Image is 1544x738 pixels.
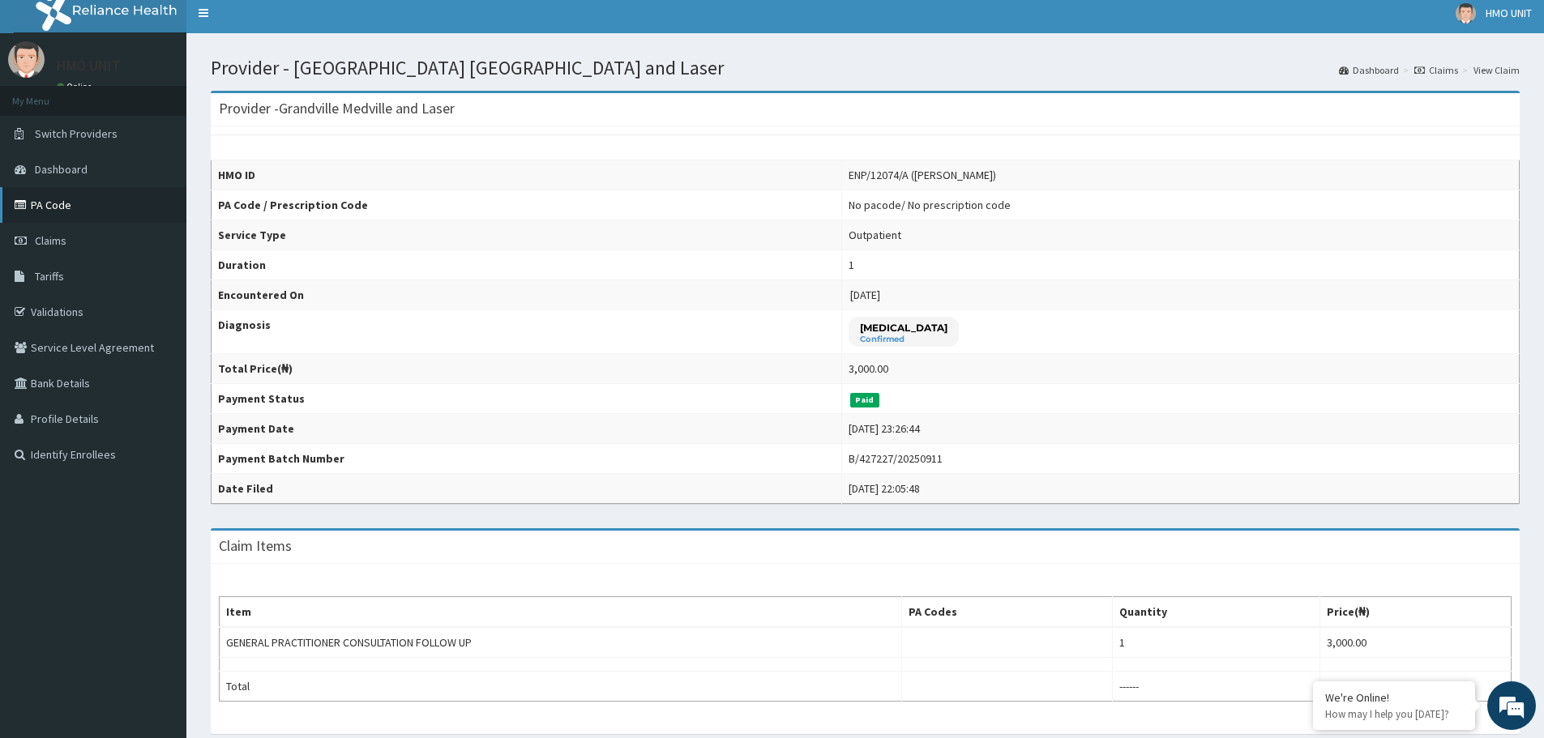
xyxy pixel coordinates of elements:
[30,81,66,122] img: d_794563401_company_1708531726252_794563401
[35,233,66,248] span: Claims
[850,393,879,407] span: Paid
[212,384,842,414] th: Payment Status
[94,204,224,368] span: We're online!
[57,58,121,73] p: HMO UNIT
[266,8,305,47] div: Minimize live chat window
[212,310,842,354] th: Diagnosis
[849,480,920,497] div: [DATE] 22:05:48
[212,474,842,504] th: Date Filed
[220,672,902,702] td: Total
[1486,6,1532,20] span: HMO UNIT
[84,91,272,112] div: Chat with us now
[1320,597,1512,628] th: Price(₦)
[212,354,842,384] th: Total Price(₦)
[1473,63,1520,77] a: View Claim
[1456,3,1476,23] img: User Image
[849,197,1011,213] div: No pacode / No prescription code
[8,442,309,499] textarea: Type your message and hit 'Enter'
[220,627,902,658] td: GENERAL PRACTITIONER CONSULTATION FOLLOW UP
[1112,627,1319,658] td: 1
[1112,597,1319,628] th: Quantity
[1414,63,1458,77] a: Claims
[1325,707,1463,721] p: How may I help you today?
[860,321,947,335] p: [MEDICAL_DATA]
[902,597,1112,628] th: PA Codes
[35,126,118,141] span: Switch Providers
[212,220,842,250] th: Service Type
[1112,672,1319,702] td: ------
[219,539,292,553] h3: Claim Items
[35,269,64,284] span: Tariffs
[212,190,842,220] th: PA Code / Prescription Code
[219,101,455,116] h3: Provider - Grandville Medville and Laser
[850,288,880,302] span: [DATE]
[35,162,88,177] span: Dashboard
[212,250,842,280] th: Duration
[57,81,96,92] a: Online
[8,41,45,78] img: User Image
[1320,672,1512,702] td: 3,000.00
[212,160,842,190] th: HMO ID
[1320,627,1512,658] td: 3,000.00
[1339,63,1399,77] a: Dashboard
[860,335,947,343] small: Confirmed
[212,414,842,444] th: Payment Date
[849,420,920,437] div: [DATE] 23:26:44
[849,227,901,243] div: Outpatient
[849,167,996,183] div: ENP/12074/A ([PERSON_NAME])
[1325,690,1463,705] div: We're Online!
[849,257,854,273] div: 1
[220,597,902,628] th: Item
[849,360,888,377] div: 3,000.00
[849,450,943,467] div: B/427227/20250911
[212,280,842,310] th: Encountered On
[211,58,1520,79] h1: Provider - [GEOGRAPHIC_DATA] [GEOGRAPHIC_DATA] and Laser
[212,444,842,474] th: Payment Batch Number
